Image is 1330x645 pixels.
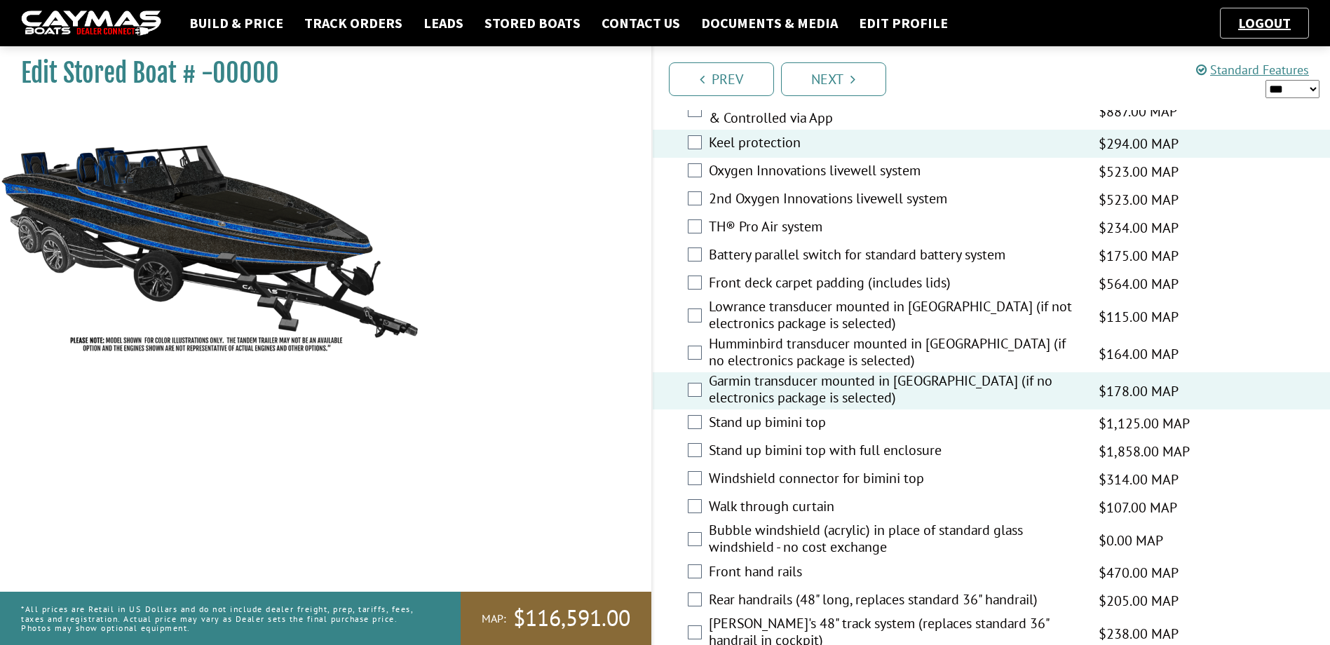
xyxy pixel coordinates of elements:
a: Edit Profile [852,14,955,32]
span: $1,858.00 MAP [1099,441,1190,462]
a: Documents & Media [694,14,845,32]
span: $294.00 MAP [1099,133,1179,154]
label: Battery parallel switch for standard battery system [709,246,1082,266]
label: Front hand rails [709,563,1082,583]
label: TH® Pro Air system [709,218,1082,238]
label: Stand up bimini top with full enclosure [709,442,1082,462]
a: Standard Features [1196,62,1309,78]
label: Rear handrails (48" long, replaces standard 36" handrail) [709,591,1082,611]
span: $205.00 MAP [1099,590,1179,611]
label: Stand up bimini top [709,414,1082,434]
a: Leads [416,14,470,32]
span: $178.00 MAP [1099,381,1179,402]
p: *All prices are Retail in US Dollars and do not include dealer freight, prep, tariffs, fees, taxe... [21,597,429,639]
span: $0.00 MAP [1099,530,1163,551]
a: Prev [669,62,774,96]
span: $238.00 MAP [1099,623,1179,644]
label: Front deck carpet padding (includes lids) [709,274,1082,294]
label: Walk through curtain [709,498,1082,518]
span: $115.00 MAP [1099,306,1179,327]
a: Logout [1231,14,1298,32]
label: Keel protection [709,134,1082,154]
span: $164.00 MAP [1099,344,1179,365]
span: $107.00 MAP [1099,497,1177,518]
label: Garmin transducer mounted in [GEOGRAPHIC_DATA] (if no electronics package is selected) [709,372,1082,409]
label: Front Deck Lighting Kit Upgrade - RGB LED Lights - Dimmable & Controlled via App [709,93,1082,130]
span: $523.00 MAP [1099,161,1179,182]
span: $1,125.00 MAP [1099,413,1190,434]
span: $116,591.00 [513,604,630,633]
label: Lowrance transducer mounted in [GEOGRAPHIC_DATA] (if not electronics package is selected) [709,298,1082,335]
a: Build & Price [182,14,290,32]
span: $175.00 MAP [1099,245,1179,266]
span: $523.00 MAP [1099,189,1179,210]
span: MAP: [482,611,506,626]
a: Contact Us [595,14,687,32]
img: caymas-dealer-connect-2ed40d3bc7270c1d8d7ffb4b79bf05adc795679939227970def78ec6f6c03838.gif [21,11,161,36]
a: Track Orders [297,14,409,32]
span: $314.00 MAP [1099,469,1179,490]
label: 2nd Oxygen Innovations livewell system [709,190,1082,210]
a: Stored Boats [477,14,588,32]
label: Oxygen Innovations livewell system [709,162,1082,182]
span: $564.00 MAP [1099,273,1179,294]
label: Bubble windshield (acrylic) in place of standard glass windshield - no cost exchange [709,522,1082,559]
span: $887.00 MAP [1099,101,1177,122]
span: $234.00 MAP [1099,217,1179,238]
label: Humminbird transducer mounted in [GEOGRAPHIC_DATA] (if no electronics package is selected) [709,335,1082,372]
a: MAP:$116,591.00 [461,592,651,645]
h1: Edit Stored Boat # -00000 [21,57,616,89]
label: Windshield connector for bimini top [709,470,1082,490]
a: Next [781,62,886,96]
span: $470.00 MAP [1099,562,1179,583]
